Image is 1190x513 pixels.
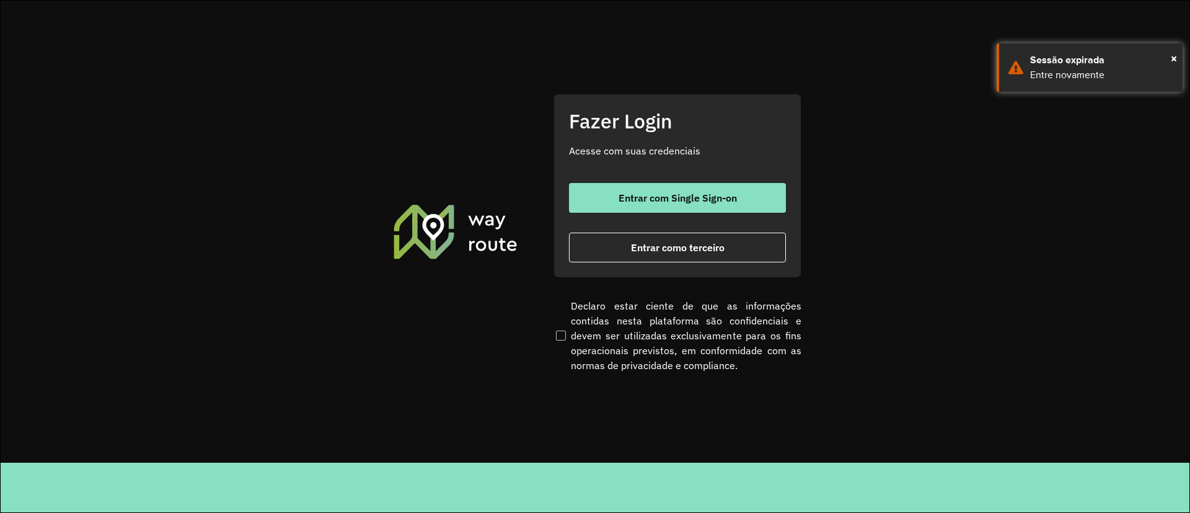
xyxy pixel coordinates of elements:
button: button [569,233,786,262]
p: Acesse com suas credenciais [569,143,786,158]
button: Close [1171,49,1177,68]
span: × [1171,49,1177,68]
h2: Fazer Login [569,109,786,133]
span: Entrar com Single Sign-on [619,193,737,203]
img: Roteirizador AmbevTech [392,203,519,260]
button: button [569,183,786,213]
span: Entrar como terceiro [631,243,725,252]
label: Declaro estar ciente de que as informações contidas nesta plataforma são confidenciais e devem se... [553,298,801,373]
div: Sessão expirada [1030,53,1173,68]
div: Entre novamente [1030,68,1173,83]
